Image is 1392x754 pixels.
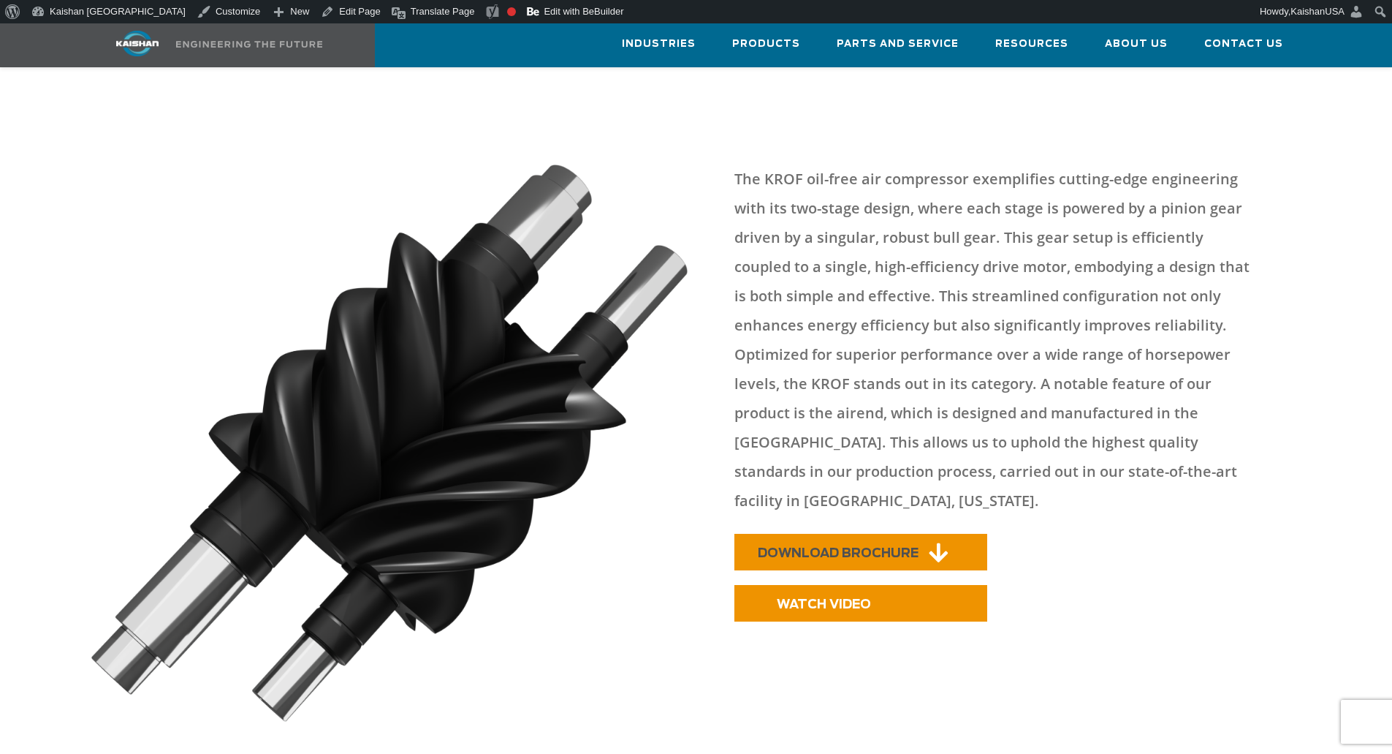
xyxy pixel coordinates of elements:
a: DOWNLOAD BROCHURE [734,534,987,570]
span: KaishanUSA [1290,6,1345,17]
span: Contact Us [1204,36,1283,53]
span: DOWNLOAD BROCHURE [758,547,919,559]
a: About Us [1105,24,1168,64]
img: Oil Free Screws [91,165,688,722]
span: About Us [1105,36,1168,53]
span: Industries [622,36,696,53]
span: WATCH VIDEO [777,598,871,611]
a: Products [732,24,800,64]
span: Products [732,36,800,53]
img: kaishan logo [83,31,192,56]
p: The KROF oil-free air compressor exemplifies cutting-edge engineering with its two-stage design, ... [734,165,1252,516]
a: Kaishan USA [83,23,341,67]
a: Resources [995,24,1068,64]
span: Resources [995,36,1068,53]
img: Engineering the future [176,41,322,48]
a: WATCH VIDEO [734,585,987,622]
div: Focus keyphrase not set [507,7,516,16]
span: Parts and Service [837,36,959,53]
a: Parts and Service [837,24,959,64]
a: Industries [622,24,696,64]
a: Contact Us [1204,24,1283,64]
